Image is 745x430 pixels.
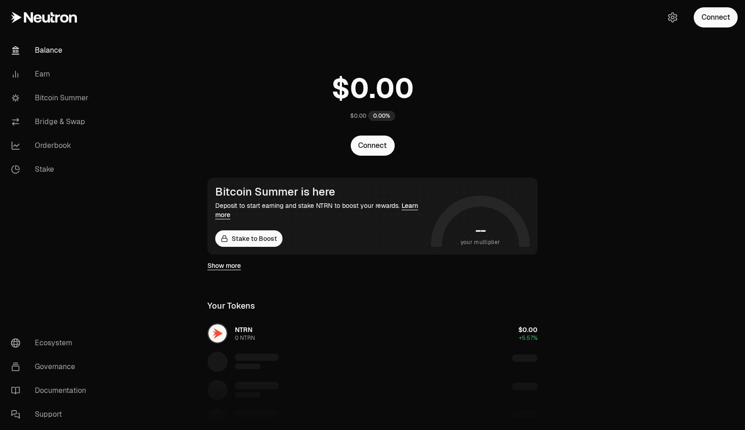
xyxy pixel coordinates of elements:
a: Bridge & Swap [4,110,99,134]
a: Support [4,403,99,426]
div: $0.00 [350,112,366,120]
a: Governance [4,355,99,379]
div: 0.00% [368,111,395,121]
button: Connect [694,7,738,27]
div: Bitcoin Summer is here [215,185,427,198]
a: Show more [207,261,241,270]
a: Stake [4,158,99,181]
a: Earn [4,62,99,86]
button: Connect [351,136,395,156]
a: Bitcoin Summer [4,86,99,110]
a: Stake to Boost [215,230,283,247]
a: Documentation [4,379,99,403]
a: Orderbook [4,134,99,158]
div: Deposit to start earning and stake NTRN to boost your rewards. [215,201,427,219]
div: Your Tokens [207,299,255,312]
span: your multiplier [461,238,500,247]
h1: -- [475,223,486,238]
a: Ecosystem [4,331,99,355]
a: Balance [4,38,99,62]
